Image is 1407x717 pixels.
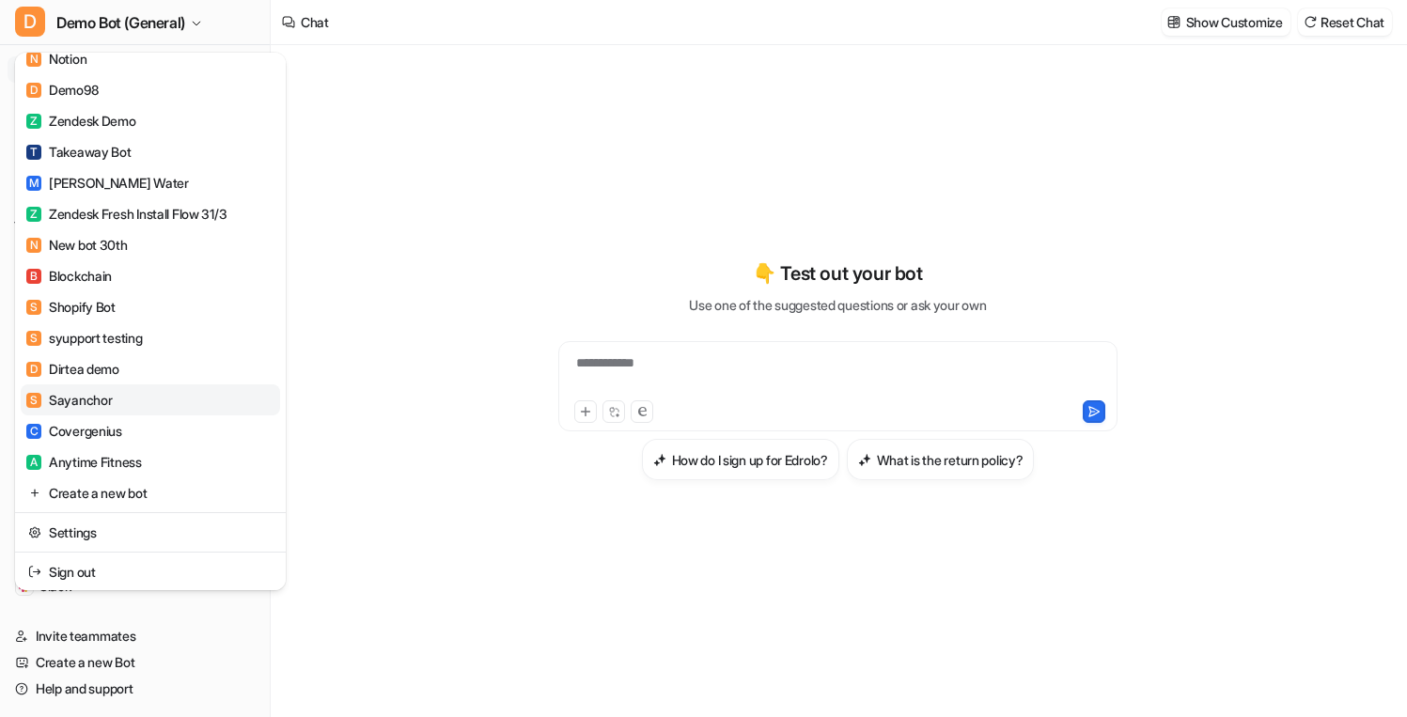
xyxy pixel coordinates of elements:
span: D [26,362,41,377]
div: Dirtea demo [26,359,119,379]
div: Demo98 [26,80,98,100]
img: reset [28,562,41,582]
div: Takeaway Bot [26,142,132,162]
span: N [26,238,41,253]
div: [PERSON_NAME] Water [26,173,189,193]
div: Shopify Bot [26,297,116,317]
a: Settings [21,517,280,548]
div: Sayanchor [26,390,112,410]
span: M [26,176,41,191]
img: reset [28,483,41,503]
div: Zendesk Fresh Install Flow 31/3 [26,204,227,224]
div: syupport testing [26,328,143,348]
span: C [26,424,41,439]
div: Covergenius [26,421,122,441]
span: Demo Bot (General) [56,9,185,36]
span: S [26,331,41,346]
span: N [26,52,41,67]
span: A [26,455,41,470]
span: S [26,393,41,408]
div: Anytime Fitness [26,452,142,472]
img: reset [28,522,41,542]
span: D [15,7,45,37]
div: Blockchain [26,266,112,286]
a: Create a new bot [21,477,280,508]
div: New bot 30th [26,235,128,255]
div: Zendesk Demo [26,111,136,131]
span: Z [26,114,41,129]
div: DDemo Bot (General) [15,53,286,590]
span: T [26,145,41,160]
a: Sign out [21,556,280,587]
span: Z [26,207,41,222]
div: Notion [26,49,86,69]
span: D [26,83,41,98]
span: B [26,269,41,284]
span: S [26,300,41,315]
